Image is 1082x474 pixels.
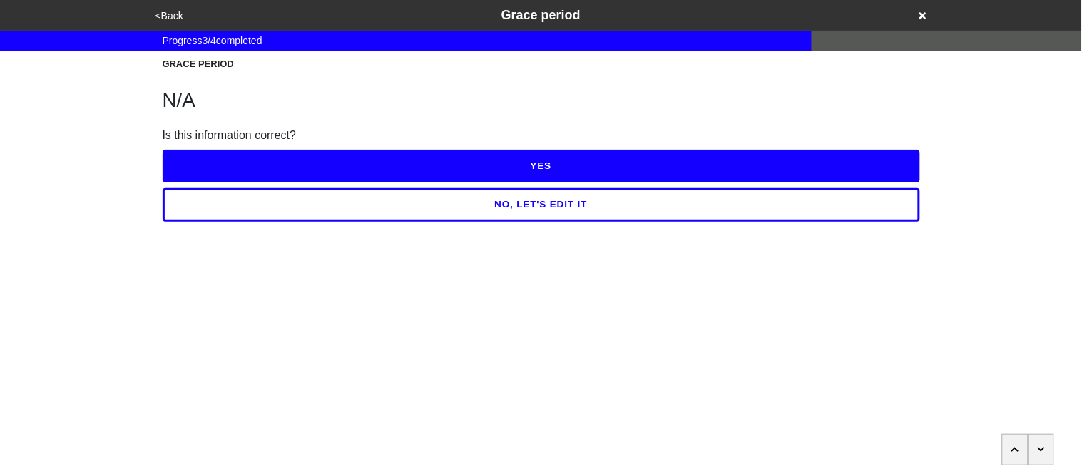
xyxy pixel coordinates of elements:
[163,88,920,113] h1: N/A
[163,150,920,182] button: YES
[163,57,920,71] div: GRACE PERIOD
[163,188,920,221] button: NO, LET'S EDIT IT
[163,127,920,144] div: Is this information correct?
[163,34,262,48] span: Progress 3 / 4 completed
[501,8,581,22] span: Grace period
[151,8,188,24] button: <Back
